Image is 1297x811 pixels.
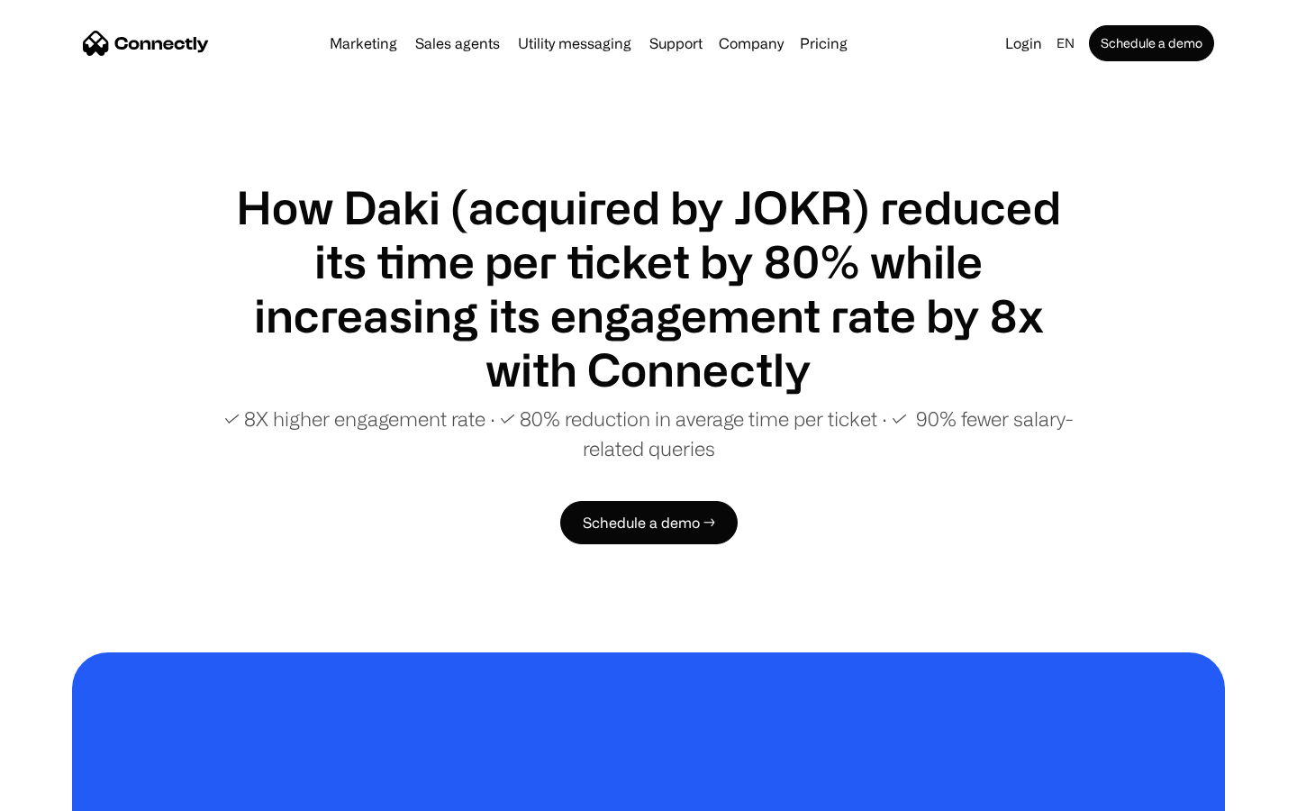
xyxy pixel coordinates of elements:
[83,30,209,57] a: home
[216,404,1081,463] p: ✓ 8X higher engagement rate ∙ ✓ 80% reduction in average time per ticket ∙ ✓ 90% fewer salary-rel...
[18,778,108,805] aside: Language selected: English
[713,31,789,56] div: Company
[998,31,1049,56] a: Login
[511,36,639,50] a: Utility messaging
[36,779,108,805] ul: Language list
[216,180,1081,396] h1: How Daki (acquired by JOKR) reduced its time per ticket by 80% while increasing its engagement ra...
[793,36,855,50] a: Pricing
[322,36,404,50] a: Marketing
[1089,25,1214,61] a: Schedule a demo
[560,501,738,544] a: Schedule a demo →
[408,36,507,50] a: Sales agents
[719,31,784,56] div: Company
[1049,31,1085,56] div: en
[1057,31,1075,56] div: en
[642,36,710,50] a: Support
